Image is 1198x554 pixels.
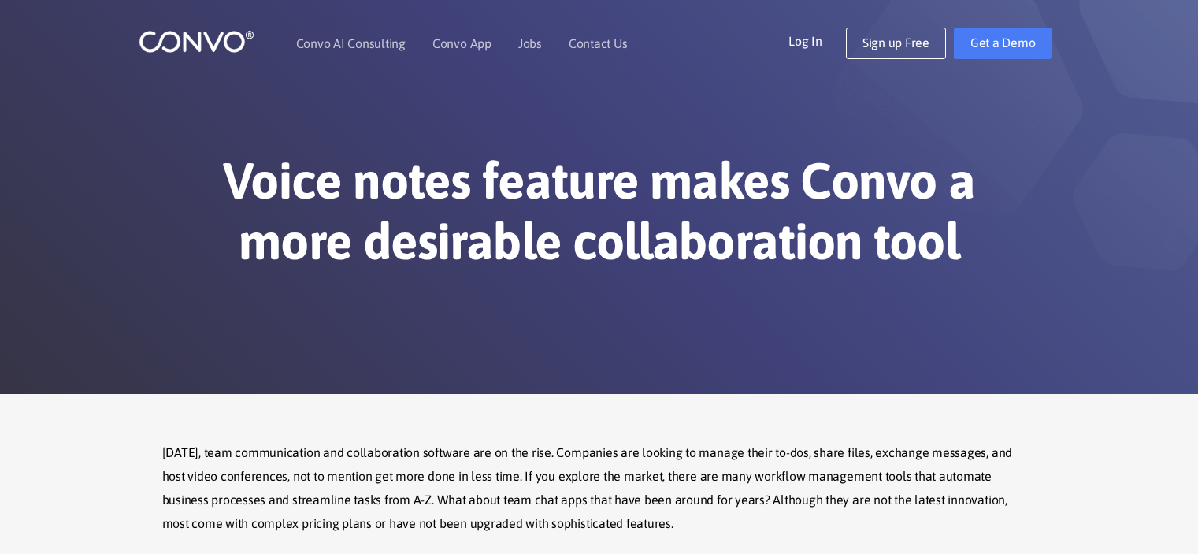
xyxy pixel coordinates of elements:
p: [DATE], team communication and collaboration software are on the rise. Companies are looking to m... [162,441,1037,535]
a: Jobs [518,37,542,50]
a: Log In [788,28,846,53]
h1: Voice notes feature makes Convo a more desirable collaboration tool [162,151,1037,284]
a: Sign up Free [846,28,946,59]
img: logo_1.png [139,29,254,54]
a: Get a Demo [954,28,1052,59]
a: Convo AI Consulting [296,37,406,50]
a: Convo App [432,37,491,50]
a: Contact Us [569,37,628,50]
